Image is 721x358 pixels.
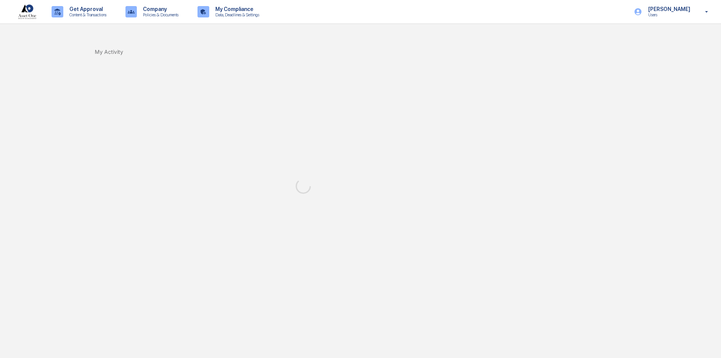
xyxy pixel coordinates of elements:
[642,12,694,17] p: Users
[95,49,123,55] div: My Activity
[18,5,36,19] img: logo
[209,6,263,12] p: My Compliance
[137,12,182,17] p: Policies & Documents
[63,6,110,12] p: Get Approval
[209,12,263,17] p: Data, Deadlines & Settings
[137,6,182,12] p: Company
[642,6,694,12] p: [PERSON_NAME]
[63,12,110,17] p: Content & Transactions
